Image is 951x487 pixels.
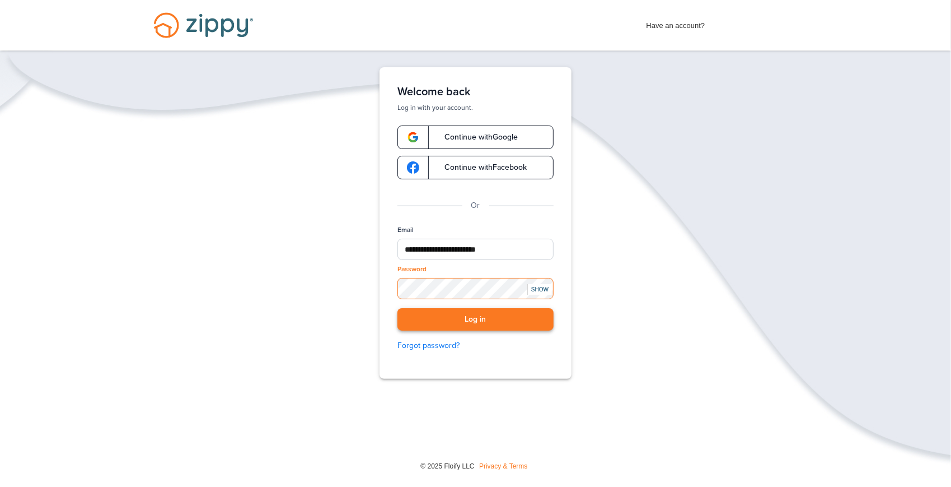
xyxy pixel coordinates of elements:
[397,278,554,299] input: Password
[647,14,705,32] span: Have an account?
[397,225,414,235] label: Email
[397,156,554,179] a: google-logoContinue withFacebook
[397,340,554,352] a: Forgot password?
[471,200,480,212] p: Or
[397,308,554,331] button: Log in
[433,164,527,171] span: Continue with Facebook
[479,462,527,470] a: Privacy & Terms
[433,133,518,141] span: Continue with Google
[420,462,474,470] span: © 2025 Floify LLC
[397,265,427,274] label: Password
[397,85,554,99] h1: Welcome back
[397,239,554,260] input: Email
[407,131,419,143] img: google-logo
[397,126,554,149] a: google-logoContinue withGoogle
[527,284,552,295] div: SHOW
[397,103,554,112] p: Log in with your account.
[407,161,419,174] img: google-logo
